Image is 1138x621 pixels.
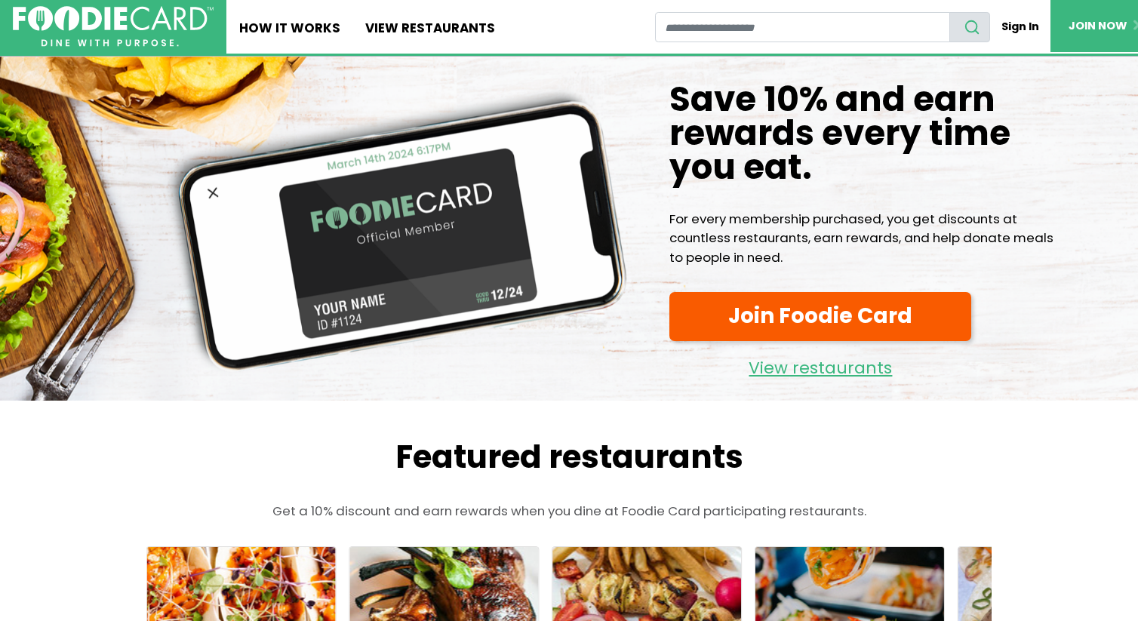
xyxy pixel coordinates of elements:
a: View restaurants [669,347,971,382]
h1: Save 10% and earn rewards every time you eat. [669,82,1059,185]
input: restaurant search [655,12,951,42]
a: Sign In [990,12,1050,42]
button: search [949,12,990,42]
img: FoodieCard; Eat, Drink, Save, Donate [13,6,214,47]
a: Join Foodie Card [669,292,971,340]
h2: Featured restaurants [116,438,1022,476]
p: Get a 10% discount and earn rewards when you dine at Foodie Card participating restaurants. [116,502,1022,521]
p: For every membership purchased, you get discounts at countless restaurants, earn rewards, and hel... [669,210,1059,267]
